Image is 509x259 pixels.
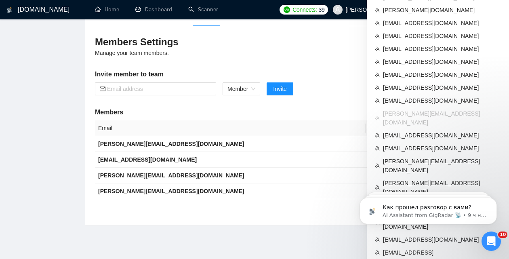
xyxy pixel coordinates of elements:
h3: Members Settings [95,36,414,48]
span: [PERSON_NAME][DOMAIN_NAME] [383,6,501,15]
span: [EMAIL_ADDRESS][DOMAIN_NAME] [383,235,501,244]
span: [EMAIL_ADDRESS] [383,248,501,257]
span: [EMAIL_ADDRESS][DOMAIN_NAME] [383,144,501,153]
span: team [375,163,380,168]
img: upwork-logo.png [284,6,290,13]
span: team [375,34,380,38]
span: [PERSON_NAME][EMAIL_ADDRESS][DOMAIN_NAME] [383,109,501,127]
span: [EMAIL_ADDRESS][DOMAIN_NAME] [383,131,501,140]
a: dashboardDashboard [135,6,172,13]
span: Member [227,83,255,95]
span: [EMAIL_ADDRESS][DOMAIN_NAME] [383,32,501,40]
span: [EMAIL_ADDRESS][DOMAIN_NAME] [383,83,501,92]
span: [EMAIL_ADDRESS][DOMAIN_NAME] [383,44,501,53]
span: team [375,146,380,151]
span: 39 [319,5,325,14]
b: [PERSON_NAME][EMAIL_ADDRESS][DOMAIN_NAME] [98,188,244,194]
span: team [375,21,380,25]
span: 10 [498,232,507,238]
span: team [375,72,380,77]
span: Connects: [292,5,317,14]
span: [EMAIL_ADDRESS][DOMAIN_NAME] [383,70,501,79]
span: team [375,8,380,13]
span: [PERSON_NAME][EMAIL_ADDRESS][DOMAIN_NAME] [383,157,501,175]
span: team [375,46,380,51]
b: [EMAIL_ADDRESS][DOMAIN_NAME] [98,156,197,163]
span: [EMAIL_ADDRESS][DOMAIN_NAME] [383,96,501,105]
a: searchScanner [188,6,218,13]
span: Manage your team members. [95,50,169,56]
span: [PERSON_NAME][EMAIL_ADDRESS][DOMAIN_NAME] [383,179,501,196]
button: Invite [267,82,293,95]
b: [PERSON_NAME][EMAIL_ADDRESS][DOMAIN_NAME] [98,172,244,179]
iframe: Intercom notifications сообщение [347,181,509,237]
span: [EMAIL_ADDRESS][DOMAIN_NAME] [383,19,501,27]
img: logo [7,4,13,17]
h5: Members [95,107,414,117]
span: team [375,98,380,103]
input: Email address [107,84,211,93]
iframe: Intercom live chat [482,232,501,251]
span: team [375,250,380,255]
span: [EMAIL_ADDRESS][DOMAIN_NAME] [383,57,501,66]
th: Email [95,120,366,136]
b: [PERSON_NAME][EMAIL_ADDRESS][DOMAIN_NAME] [98,141,244,147]
span: team [375,237,380,242]
span: team [375,85,380,90]
span: team [375,133,380,138]
span: user [335,7,341,13]
span: team [375,116,380,120]
span: Invite [273,84,286,93]
span: team [375,59,380,64]
a: homeHome [95,6,119,13]
h5: Invite member to team [95,69,414,79]
span: mail [100,86,105,92]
